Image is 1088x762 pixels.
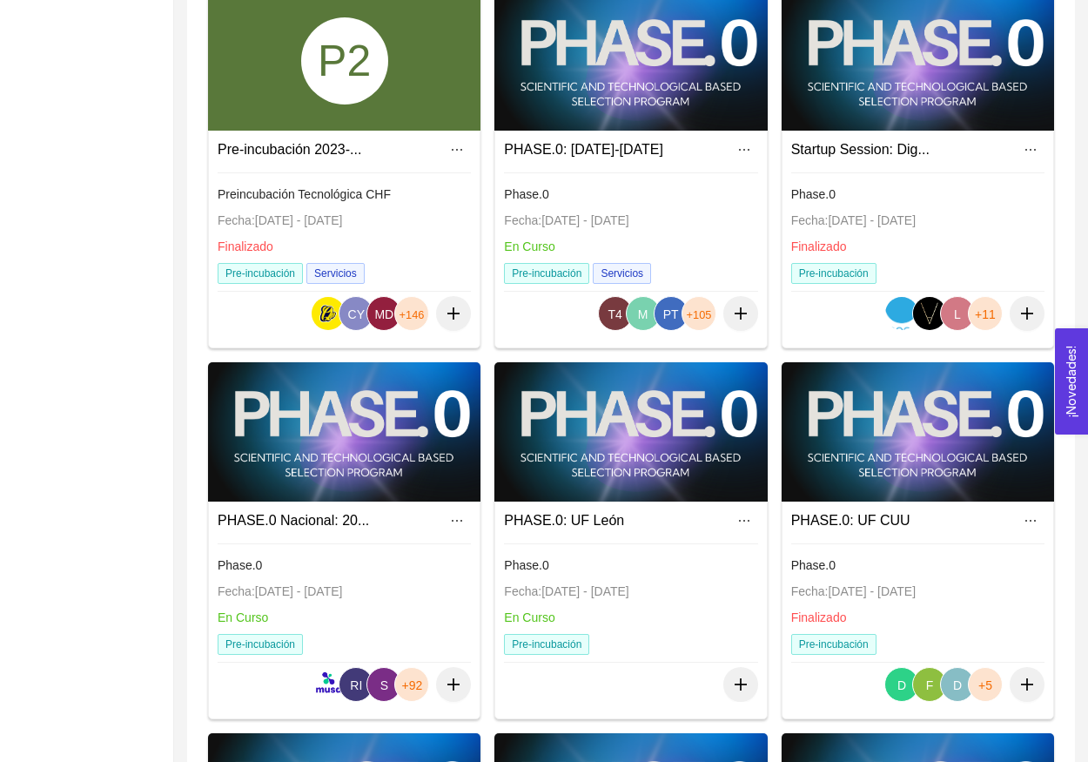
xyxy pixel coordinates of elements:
a: PHASE.0: [DATE]-[DATE] [504,142,663,157]
span: CY [348,297,365,332]
a: PHASE.0: UF CUU [791,513,910,528]
span: Preincubación Tecnológica CHF [218,187,391,201]
span: ellipsis [1017,143,1044,157]
span: +146 [400,299,425,331]
button: ellipsis [730,136,758,164]
span: T4 [608,297,621,332]
span: plus [1010,677,1044,692]
span: En Curso [218,610,268,624]
span: plus [436,306,471,321]
span: Fecha: [DATE] - [DATE] [504,213,628,227]
button: ellipsis [730,507,758,535]
span: En Curso [504,239,554,253]
span: En Curso [504,610,554,624]
button: plus [436,667,471,702]
span: plus [723,306,758,321]
span: Finalizado [791,239,847,253]
span: Phase.0 [504,187,548,201]
span: Pre-incubación [791,634,876,655]
span: ellipsis [1017,514,1044,528]
span: Fecha: [DATE] - [DATE] [791,213,916,227]
span: M [638,297,648,332]
span: D [897,668,906,703]
a: Startup Session: Dig... [791,142,930,157]
span: Phase.0 [218,558,262,572]
span: Fecha: [DATE] - [DATE] [218,584,342,598]
span: Fecha: [DATE] - [DATE] [218,213,342,227]
span: Fecha: [DATE] - [DATE] [791,584,916,598]
img: 1708920434561-Logo%20clases%20yoga%20-%20Azul.png [885,297,918,330]
span: Fecha: [DATE] - [DATE] [504,584,628,598]
button: plus [436,296,471,331]
a: PHASE.0 Nacional: 20... [218,513,369,528]
span: Finalizado [791,610,847,624]
span: Phase.0 [791,558,836,572]
span: S [380,668,388,703]
a: PHASE.0: UF León [504,513,624,528]
span: plus [1010,306,1044,321]
span: ellipsis [444,514,470,528]
a: Pre-incubación 2023-... [218,142,361,157]
button: ellipsis [1017,136,1044,164]
span: Phase.0 [504,558,548,572]
span: RI [350,668,362,703]
button: plus [1010,667,1044,702]
span: Phase.0 [791,187,836,201]
span: Pre-incubación [218,263,303,284]
span: PT [663,297,679,332]
button: Open Feedback Widget [1055,328,1088,435]
span: Servicios [593,263,651,284]
img: 1712100558539-visium%20logo%20(2).png [913,297,946,330]
span: F [926,668,934,703]
img: 1718985808943-IMAGOO.APPS.jpg [312,297,345,330]
span: +92 [401,668,422,703]
span: +11 [975,297,996,332]
button: plus [723,296,758,331]
span: L [954,297,961,332]
span: +5 [978,668,992,703]
span: Pre-incubación [504,263,589,284]
button: ellipsis [1017,507,1044,535]
button: ellipsis [443,136,471,164]
button: plus [1010,296,1044,331]
button: plus [723,667,758,702]
span: Servicios [306,263,365,284]
span: plus [436,677,471,692]
span: ellipsis [731,143,757,157]
div: P2 [301,17,388,105]
img: 1666300425363-Logo%201.png [312,668,345,701]
button: ellipsis [443,507,471,535]
span: ellipsis [731,514,757,528]
span: plus [723,677,758,692]
span: Pre-incubación [504,634,589,655]
span: Pre-incubación [791,263,876,284]
span: MD [374,297,393,332]
span: +105 [686,299,711,331]
span: D [953,668,962,703]
span: Finalizado [218,239,273,253]
span: ellipsis [444,143,470,157]
span: Pre-incubación [218,634,303,655]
